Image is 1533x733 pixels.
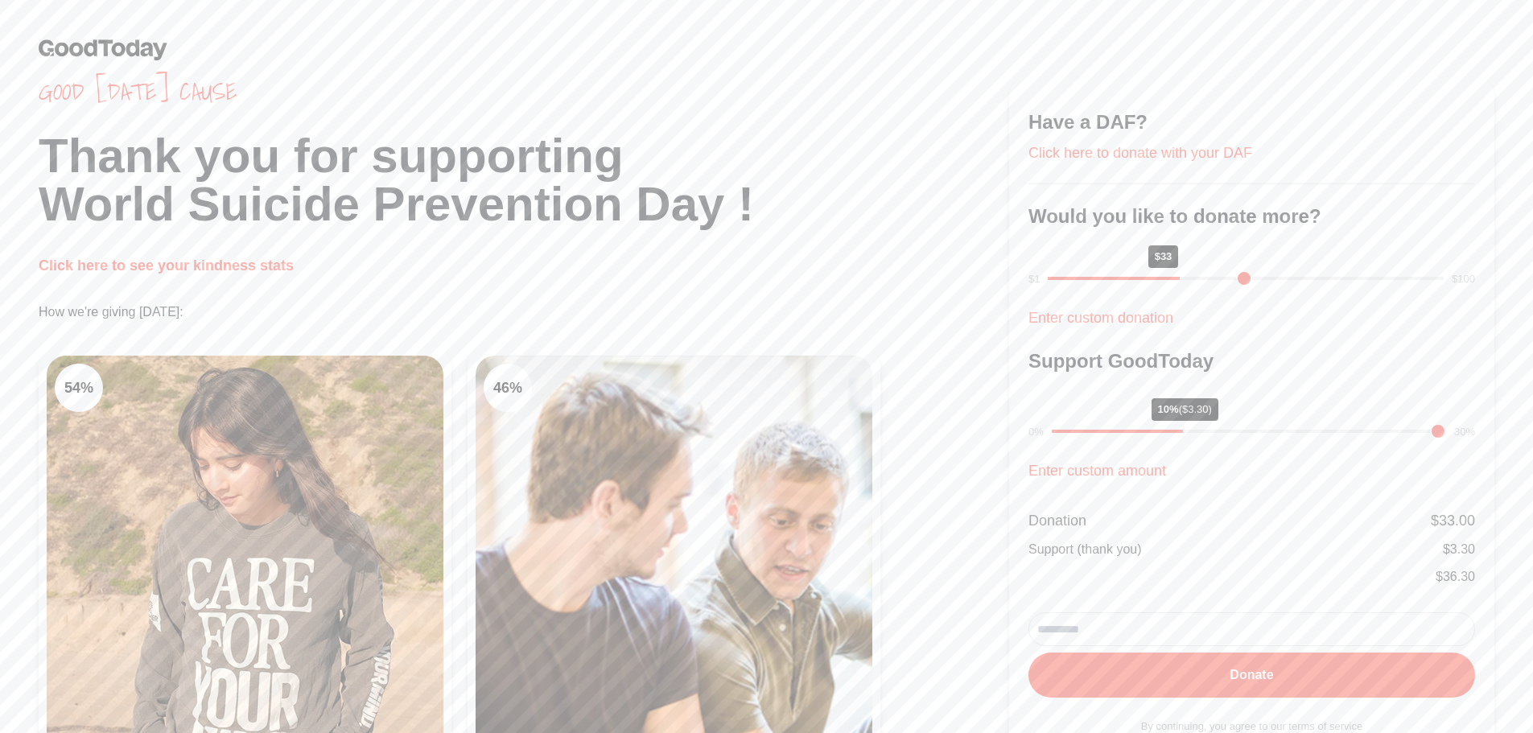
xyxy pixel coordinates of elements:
[1028,463,1166,479] a: Enter custom amount
[39,77,1009,106] span: Good [DATE] cause
[1439,513,1475,529] span: 33.00
[1028,310,1173,326] a: Enter custom donation
[1028,424,1044,440] div: 0%
[1028,540,1142,559] div: Support (thank you)
[1148,245,1179,268] div: $33
[1152,398,1218,421] div: 10%
[1028,145,1252,161] a: Click here to donate with your DAF
[1028,204,1475,229] h3: Would you like to donate more?
[39,132,1009,229] h1: Thank you for supporting World Suicide Prevention Day !
[1028,109,1475,135] h3: Have a DAF?
[1454,424,1475,440] div: 30%
[1028,271,1040,287] div: $1
[1443,570,1475,583] span: 36.30
[1179,403,1212,415] span: ($3.30)
[39,39,167,60] img: GoodToday
[1431,509,1475,532] div: $
[1028,348,1475,374] h3: Support GoodToday
[1028,509,1086,532] div: Donation
[55,364,103,412] div: 54 %
[484,364,532,412] div: 46 %
[1443,540,1475,559] div: $
[1028,653,1475,698] button: Donate
[39,257,294,274] a: Click here to see your kindness stats
[39,303,1009,322] p: How we're giving [DATE]:
[1452,271,1475,287] div: $100
[1450,542,1475,556] span: 3.30
[1436,567,1475,587] div: $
